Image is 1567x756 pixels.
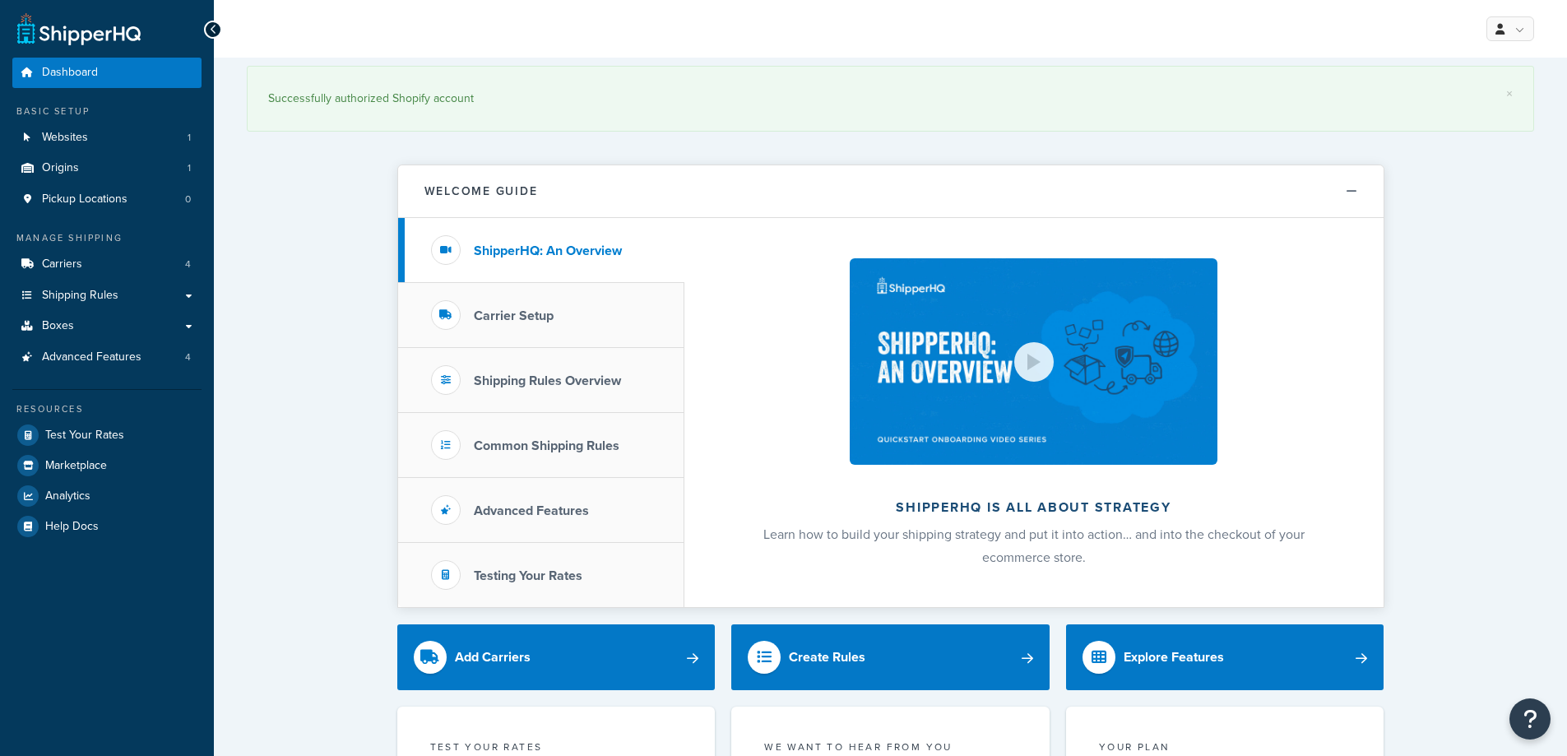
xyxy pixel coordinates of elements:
span: Advanced Features [42,350,141,364]
span: 1 [188,131,191,145]
span: Boxes [42,319,74,333]
a: Websites1 [12,123,202,153]
span: 1 [188,161,191,175]
a: × [1506,87,1513,100]
a: Explore Features [1066,624,1384,690]
span: 4 [185,350,191,364]
span: Shipping Rules [42,289,118,303]
h3: Advanced Features [474,503,589,518]
div: Explore Features [1124,646,1224,669]
li: Advanced Features [12,342,202,373]
div: Basic Setup [12,104,202,118]
span: Pickup Locations [42,192,127,206]
span: Analytics [45,489,90,503]
span: Help Docs [45,520,99,534]
span: 4 [185,257,191,271]
div: Successfully authorized Shopify account [268,87,1513,110]
h3: Common Shipping Rules [474,438,619,453]
h2: Welcome Guide [424,185,538,197]
a: Pickup Locations0 [12,184,202,215]
span: 0 [185,192,191,206]
a: Origins1 [12,153,202,183]
li: Origins [12,153,202,183]
li: Carriers [12,249,202,280]
div: Resources [12,402,202,416]
li: Pickup Locations [12,184,202,215]
span: Dashboard [42,66,98,80]
h3: ShipperHQ: An Overview [474,243,622,258]
span: Websites [42,131,88,145]
a: Boxes [12,311,202,341]
span: Origins [42,161,79,175]
a: Shipping Rules [12,281,202,311]
a: Help Docs [12,512,202,541]
div: Add Carriers [455,646,531,669]
a: Marketplace [12,451,202,480]
a: Test Your Rates [12,420,202,450]
a: Add Carriers [397,624,716,690]
img: ShipperHQ is all about strategy [850,258,1217,465]
button: Welcome Guide [398,165,1384,218]
h2: ShipperHQ is all about strategy [728,500,1340,515]
li: Websites [12,123,202,153]
h3: Testing Your Rates [474,568,582,583]
button: Open Resource Center [1509,698,1551,740]
div: Create Rules [789,646,865,669]
p: we want to hear from you [764,740,1017,754]
span: Marketplace [45,459,107,473]
a: Carriers4 [12,249,202,280]
span: Test Your Rates [45,429,124,443]
span: Carriers [42,257,82,271]
h3: Carrier Setup [474,308,554,323]
a: Advanced Features4 [12,342,202,373]
h3: Shipping Rules Overview [474,373,621,388]
span: Learn how to build your shipping strategy and put it into action… and into the checkout of your e... [763,525,1305,567]
a: Dashboard [12,58,202,88]
div: Manage Shipping [12,231,202,245]
a: Analytics [12,481,202,511]
a: Create Rules [731,624,1050,690]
